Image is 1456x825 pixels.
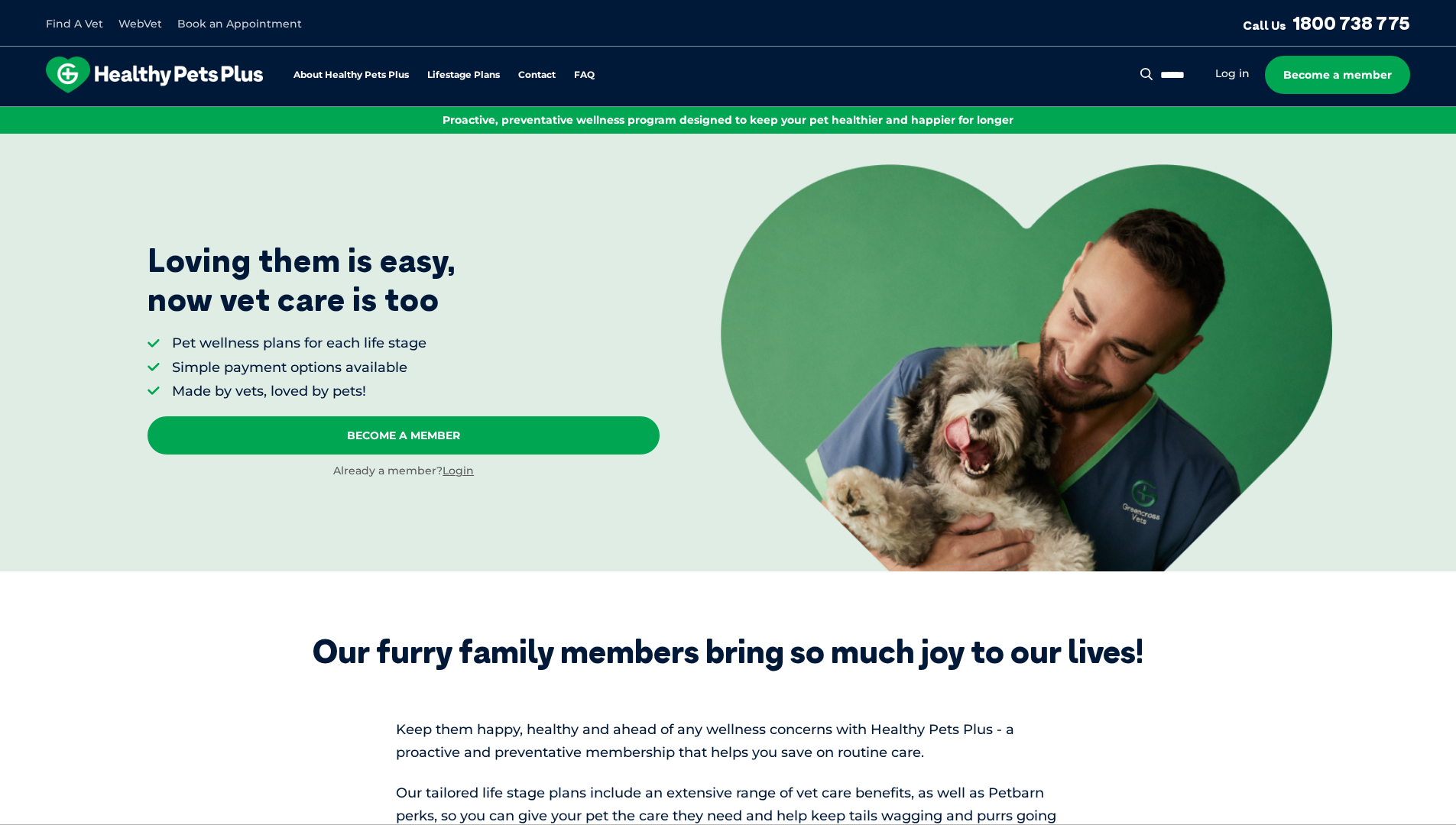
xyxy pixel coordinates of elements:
[148,416,660,455] a: Become A Member
[1243,18,1286,33] span: Call Us
[172,382,426,401] li: Made by vets, loved by pets!
[427,70,500,80] a: Lifestage Plans
[148,241,456,319] p: Loving them is easy, now vet care is too
[46,17,103,31] a: Find A Vet
[118,17,162,31] a: WebVet
[46,57,263,93] img: hpp-logo
[293,70,409,80] a: About Healthy Pets Plus
[313,632,1143,671] div: Our furry family members bring so much joy to our lives!
[1243,11,1410,34] a: Call Us1800 738 775
[396,721,1014,761] span: Keep them happy, healthy and ahead of any wellness concerns with Healthy Pets Plus - a proactive ...
[574,70,595,80] a: FAQ
[172,334,426,353] li: Pet wellness plans for each life stage
[518,70,556,80] a: Contact
[443,113,1013,127] span: Proactive, preventative wellness program designed to keep your pet healthier and happier for longer
[721,164,1332,571] img: <p>Loving them is easy, <br /> now vet care is too</p>
[172,358,426,377] li: Simple payment options available
[1265,56,1410,94] a: Become a member
[177,17,302,31] a: Book an Appointment
[1215,66,1250,81] a: Log in
[1137,66,1156,82] button: Search
[443,464,474,477] a: Login
[148,464,660,479] div: Already a member?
